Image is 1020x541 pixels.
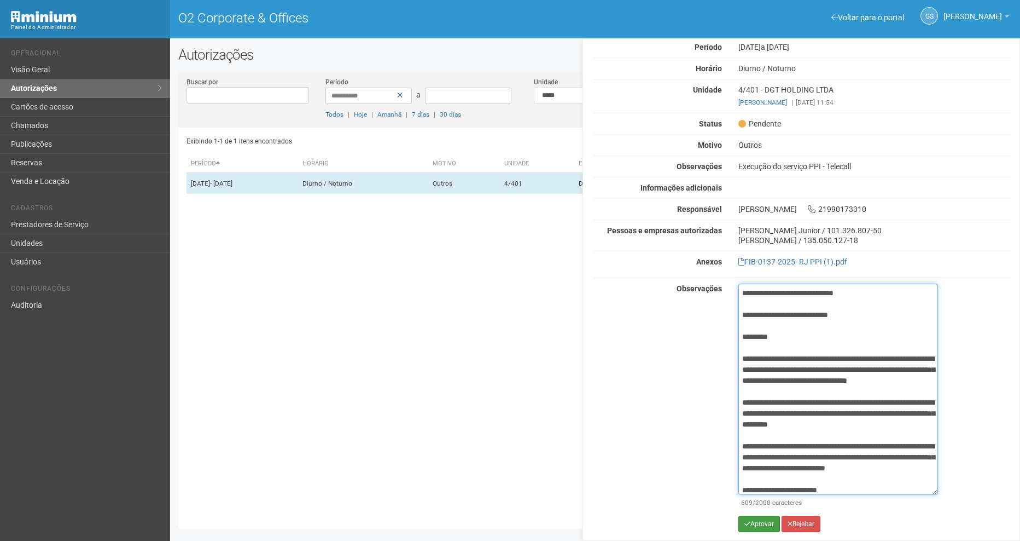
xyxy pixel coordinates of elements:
div: [DATE] [730,42,1019,52]
div: 4/401 - DGT HOLDING LTDA [730,85,1019,107]
a: 7 dias [412,111,429,118]
strong: Anexos [696,257,722,266]
strong: Responsável [677,205,722,214]
div: Diurno / Noturno [730,64,1019,73]
label: Período [325,77,348,87]
div: Outros [730,140,1019,150]
div: [DATE] 11:54 [738,97,1011,107]
th: Unidade [500,155,574,173]
td: DGT HOLDING LTDA [574,173,721,194]
span: | [371,111,373,118]
span: a [DATE] [761,43,789,51]
th: Período [186,155,298,173]
strong: Informações adicionais [640,183,722,192]
span: | [434,111,435,118]
a: Amanhã [377,111,401,118]
th: Empresa [574,155,721,173]
li: Cadastros [11,204,162,216]
strong: Horário [696,64,722,73]
a: Todos [325,111,343,118]
span: a [416,90,421,99]
span: - [DATE] [210,180,232,187]
label: Unidade [534,77,558,87]
div: [PERSON_NAME] 21990173310 [730,204,1019,214]
span: | [406,111,407,118]
button: Rejeitar [782,516,820,532]
button: Aprovar [738,516,780,532]
a: Voltar para o portal [831,13,904,22]
a: FIB-0137-2025- RJ PPI (1).pdf [738,257,847,266]
a: [PERSON_NAME] [738,99,787,106]
strong: Observações [677,162,722,171]
td: Outros [428,173,500,194]
a: GS [920,7,938,25]
span: 609 [741,499,753,507]
div: /2000 caracteres [741,498,936,508]
div: [PERSON_NAME] / 135.050.127-18 [738,235,1011,245]
div: Execução do serviço PPI - Telecall [730,162,1019,171]
span: | [348,111,349,118]
span: Gabriela Souza [943,2,1002,21]
a: Hoje [354,111,367,118]
strong: Observações [677,284,722,293]
th: Motivo [428,155,500,173]
span: | [791,99,793,106]
li: Configurações [11,285,162,296]
a: [PERSON_NAME] [943,14,1009,22]
h1: O2 Corporate & Offices [178,11,587,25]
div: Painel do Administrador [11,22,162,32]
td: 4/401 [500,173,574,194]
strong: Motivo [698,141,722,149]
strong: Pessoas e empresas autorizadas [607,226,722,235]
span: Pendente [738,119,781,129]
div: Exibindo 1-1 de 1 itens encontrados [186,133,592,149]
li: Operacional [11,49,162,61]
img: Minium [11,11,77,22]
div: [PERSON_NAME] Junior / 101.326.807-50 [738,226,1011,235]
td: Diurno / Noturno [298,173,428,194]
strong: Período [695,43,722,51]
h2: Autorizações [178,47,1012,63]
th: Horário [298,155,428,173]
label: Buscar por [186,77,218,87]
strong: Status [699,119,722,128]
a: 30 dias [440,111,461,118]
td: [DATE] [186,173,298,194]
strong: Unidade [693,85,722,94]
